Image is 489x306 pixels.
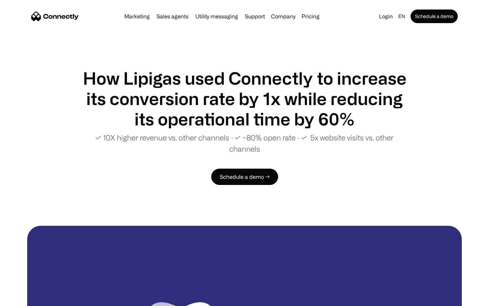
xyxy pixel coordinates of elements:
aside: Language selected: English [7,293,41,304]
a: Login [376,12,396,21]
a: Sales agents [154,14,191,19]
h1: How Lipigas used Connectly to increase its conversion rate by 1x while reducing its operational t... [81,68,407,129]
p: ✓ 10X higher revenue vs. other channels ∙ ✓ ~80% open rate ∙ ✓ 5x website visits vs. other channels [81,132,407,154]
a: Schedule a demo → [211,169,278,185]
a: Schedule a demo [411,10,458,23]
a: Pricing [299,14,322,19]
ul: Language list [14,294,41,304]
a: Support [242,14,268,19]
div: en [398,12,405,21]
a: Marketing [122,14,152,19]
div: Company [271,12,295,21]
a: Utility messaging [193,14,241,19]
